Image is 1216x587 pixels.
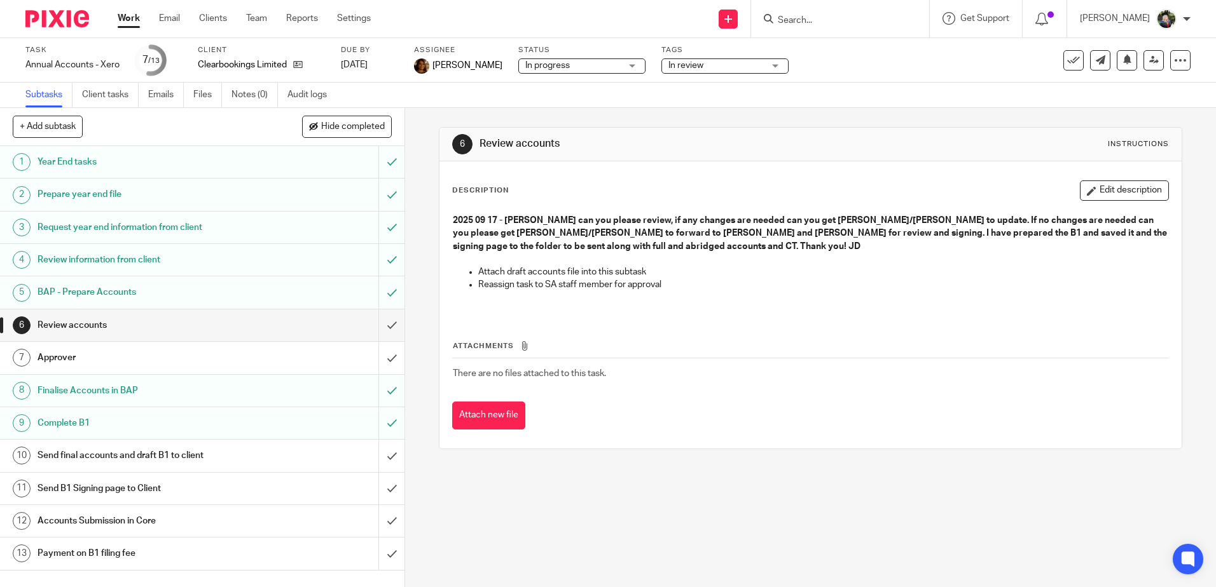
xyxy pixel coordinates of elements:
[321,122,385,132] span: Hide completed
[13,349,31,367] div: 7
[1080,12,1150,25] p: [PERSON_NAME]
[13,544,31,562] div: 13
[1108,139,1169,149] div: Instructions
[38,381,256,400] h1: Finalise Accounts in BAP
[38,218,256,237] h1: Request year end information from client
[38,544,256,563] h1: Payment on B1 filing fee
[302,116,392,137] button: Hide completed
[13,447,31,464] div: 10
[13,251,31,269] div: 4
[452,186,509,196] p: Description
[25,58,120,71] div: Annual Accounts - Xero
[246,12,267,25] a: Team
[453,369,606,378] span: There are no files attached to this task.
[478,266,1168,278] p: Attach draft accounts file into this subtask
[13,116,83,137] button: + Add subtask
[13,480,31,497] div: 11
[668,61,703,70] span: In review
[341,45,398,55] label: Due by
[287,83,336,107] a: Audit logs
[25,45,120,55] label: Task
[38,316,256,335] h1: Review accounts
[13,316,31,334] div: 6
[432,59,502,72] span: [PERSON_NAME]
[661,45,789,55] label: Tags
[38,446,256,465] h1: Send final accounts and draft B1 to client
[518,45,646,55] label: Status
[199,12,227,25] a: Clients
[38,414,256,433] h1: Complete B1
[82,83,139,107] a: Client tasks
[118,12,140,25] a: Work
[159,12,180,25] a: Email
[148,57,160,64] small: /13
[1080,180,1169,201] button: Edit description
[38,152,256,172] h1: Year End tasks
[231,83,278,107] a: Notes (0)
[453,216,1169,251] strong: 2025 09 17 - [PERSON_NAME] can you please review, if any changes are needed can you get [PERSON_N...
[198,45,325,55] label: Client
[38,511,256,530] h1: Accounts Submission in Core
[414,45,502,55] label: Assignee
[286,12,318,25] a: Reports
[193,83,222,107] a: Files
[452,401,525,430] button: Attach new file
[337,12,371,25] a: Settings
[13,186,31,204] div: 2
[38,479,256,498] h1: Send B1 Signing page to Client
[13,219,31,236] div: 3
[38,283,256,302] h1: BAP - Prepare Accounts
[38,348,256,367] h1: Approver
[13,414,31,432] div: 9
[13,284,31,302] div: 5
[13,153,31,171] div: 1
[453,342,514,349] span: Attachments
[452,134,473,154] div: 6
[25,83,73,107] a: Subtasks
[198,58,287,71] p: Clearbookings Limited
[25,10,89,27] img: Pixie
[960,14,1009,23] span: Get Support
[13,382,31,400] div: 8
[478,278,1168,291] p: Reassign task to SA staff member for approval
[38,250,256,269] h1: Review information from client
[525,61,570,70] span: In progress
[1156,9,1177,29] img: Jade.jpeg
[38,185,256,204] h1: Prepare year end file
[142,53,160,67] div: 7
[480,137,838,151] h1: Review accounts
[13,512,31,530] div: 12
[341,60,368,69] span: [DATE]
[148,83,184,107] a: Emails
[777,15,891,27] input: Search
[414,58,429,74] img: Arvinder.jpeg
